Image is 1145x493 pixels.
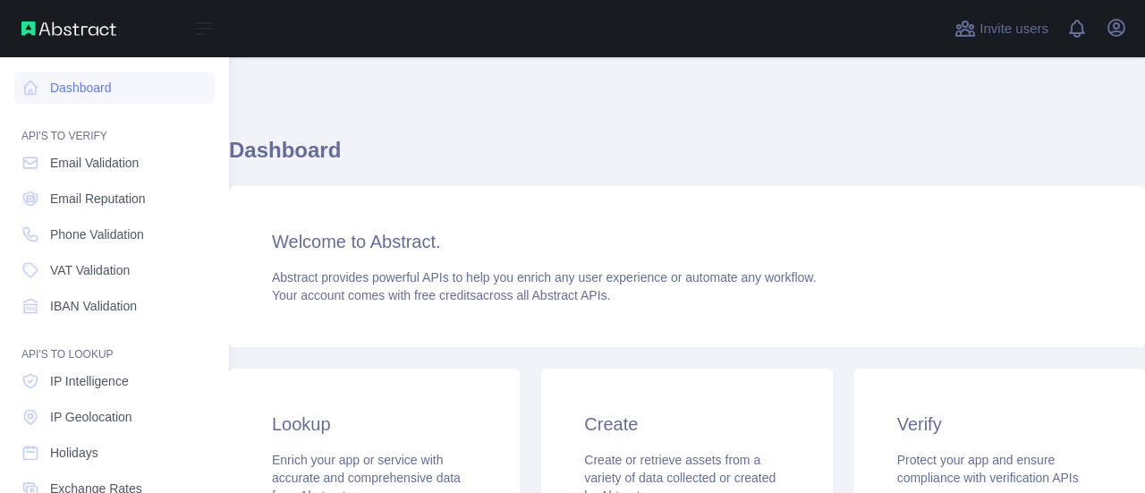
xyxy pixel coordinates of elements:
[14,365,215,397] a: IP Intelligence
[50,444,98,462] span: Holidays
[584,412,789,437] h3: Create
[50,408,132,426] span: IP Geolocation
[50,372,129,390] span: IP Intelligence
[50,190,146,208] span: Email Reputation
[14,183,215,215] a: Email Reputation
[50,154,139,172] span: Email Validation
[21,21,116,36] img: Abstract API
[951,14,1052,43] button: Invite users
[897,453,1079,485] span: Protect your app and ensure compliance with verification APIs
[272,270,817,285] span: Abstract provides powerful APIs to help you enrich any user experience or automate any workflow.
[14,72,215,104] a: Dashboard
[14,147,215,179] a: Email Validation
[14,401,215,433] a: IP Geolocation
[897,412,1102,437] h3: Verify
[50,297,137,315] span: IBAN Validation
[272,229,1102,254] h3: Welcome to Abstract.
[414,288,476,302] span: free credits
[229,136,1145,179] h1: Dashboard
[50,225,144,243] span: Phone Validation
[14,254,215,286] a: VAT Validation
[14,290,215,322] a: IBAN Validation
[980,19,1048,39] span: Invite users
[272,412,477,437] h3: Lookup
[14,218,215,251] a: Phone Validation
[14,107,215,143] div: API'S TO VERIFY
[272,288,610,302] span: Your account comes with across all Abstract APIs.
[14,326,215,361] div: API'S TO LOOKUP
[14,437,215,469] a: Holidays
[50,261,130,279] span: VAT Validation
